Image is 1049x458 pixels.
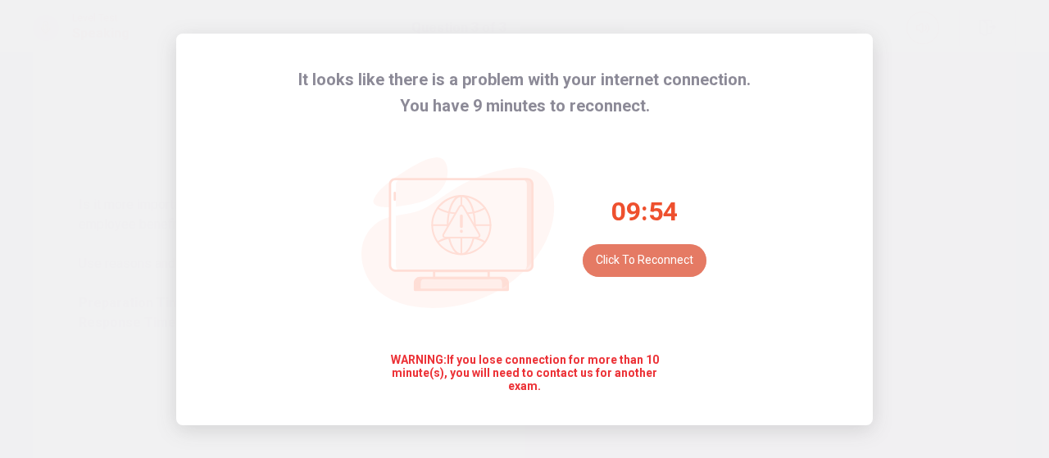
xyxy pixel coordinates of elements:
[583,244,706,277] button: Click to reconnect
[611,195,678,228] span: 09:54
[298,66,751,93] span: It looks like there is a problem with your internet connection.
[383,353,666,392] span: If you lose connection for more than 10 minute(s), you will need to contact us for another exam.
[391,353,447,366] strong: WARNING:
[400,93,650,119] span: You have 9 minutes to reconnect.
